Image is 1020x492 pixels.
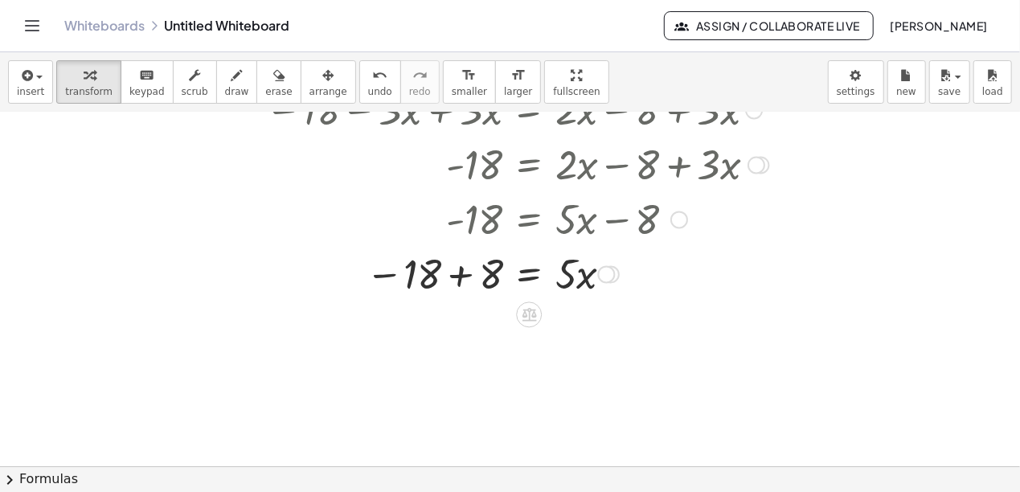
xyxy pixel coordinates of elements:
[182,86,208,97] span: scrub
[495,60,541,104] button: format_sizelarger
[412,66,428,85] i: redo
[890,18,988,33] span: [PERSON_NAME]
[973,60,1012,104] button: load
[368,86,392,97] span: undo
[553,86,600,97] span: fullscreen
[256,60,301,104] button: erase
[510,66,526,85] i: format_size
[443,60,496,104] button: format_sizesmaller
[400,60,440,104] button: redoredo
[216,60,258,104] button: draw
[461,66,477,85] i: format_size
[516,301,542,327] div: Apply the same math to both sides of the equation
[359,60,401,104] button: undoundo
[828,60,884,104] button: settings
[129,86,165,97] span: keypad
[877,11,1001,40] button: [PERSON_NAME]
[265,86,292,97] span: erase
[309,86,347,97] span: arrange
[17,86,44,97] span: insert
[139,66,154,85] i: keyboard
[409,86,431,97] span: redo
[452,86,487,97] span: smaller
[372,66,387,85] i: undo
[65,86,113,97] span: transform
[121,60,174,104] button: keyboardkeypad
[837,86,875,97] span: settings
[301,60,356,104] button: arrange
[982,86,1003,97] span: load
[19,13,45,39] button: Toggle navigation
[544,60,608,104] button: fullscreen
[887,60,926,104] button: new
[678,18,860,33] span: Assign / Collaborate Live
[56,60,121,104] button: transform
[8,60,53,104] button: insert
[173,60,217,104] button: scrub
[664,11,874,40] button: Assign / Collaborate Live
[64,18,145,34] a: Whiteboards
[938,86,961,97] span: save
[504,86,532,97] span: larger
[929,60,970,104] button: save
[896,86,916,97] span: new
[225,86,249,97] span: draw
